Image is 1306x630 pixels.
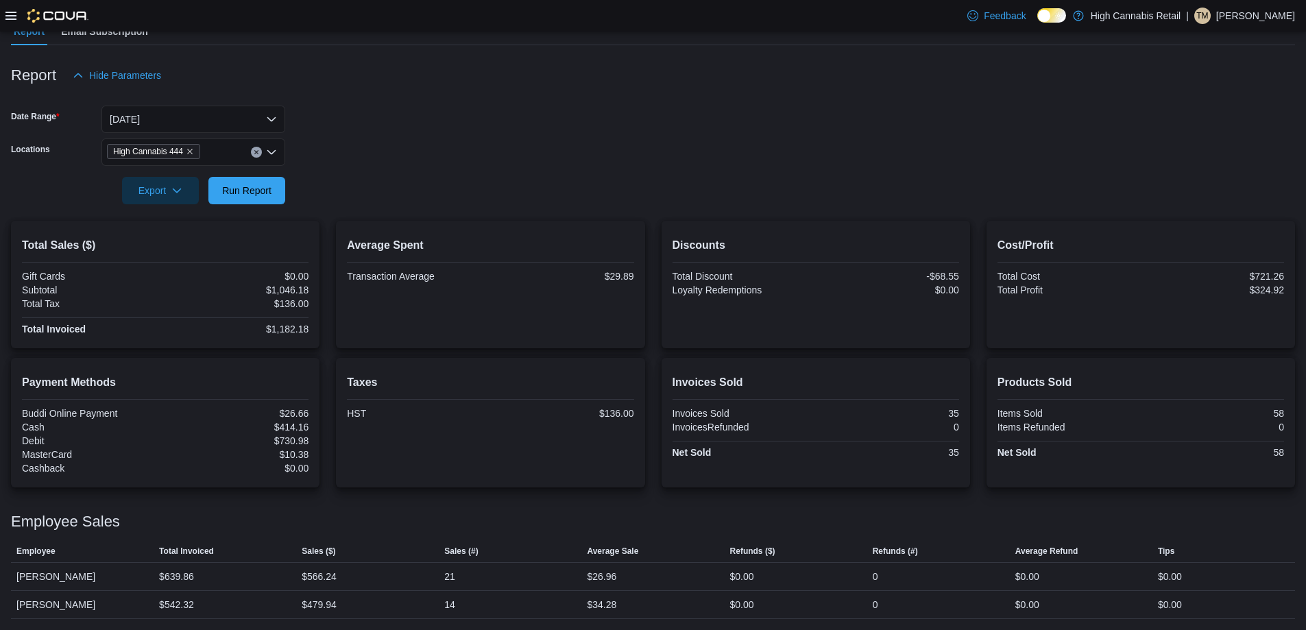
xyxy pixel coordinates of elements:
[730,546,775,557] span: Refunds ($)
[997,374,1284,391] h2: Products Sold
[1194,8,1211,24] div: Tonisha Misuraca
[730,568,754,585] div: $0.00
[819,271,959,282] div: -$68.55
[673,284,813,295] div: Loyalty Redemptions
[997,422,1138,433] div: Items Refunded
[1144,408,1284,419] div: 58
[22,237,309,254] h2: Total Sales ($)
[22,449,162,460] div: MasterCard
[493,271,633,282] div: $29.89
[302,596,337,613] div: $479.94
[168,408,309,419] div: $26.66
[159,568,194,585] div: $639.86
[1015,568,1039,585] div: $0.00
[984,9,1026,23] span: Feedback
[819,422,959,433] div: 0
[89,69,161,82] span: Hide Parameters
[347,271,487,282] div: Transaction Average
[997,237,1284,254] h2: Cost/Profit
[444,568,455,585] div: 21
[22,324,86,335] strong: Total Invoiced
[1216,8,1295,24] p: [PERSON_NAME]
[302,546,335,557] span: Sales ($)
[673,447,712,458] strong: Net Sold
[11,563,154,590] div: [PERSON_NAME]
[186,147,194,156] button: Remove High Cannabis 444 from selection in this group
[444,596,455,613] div: 14
[168,271,309,282] div: $0.00
[730,596,754,613] div: $0.00
[997,271,1138,282] div: Total Cost
[11,591,154,618] div: [PERSON_NAME]
[819,408,959,419] div: 35
[168,422,309,433] div: $414.16
[168,463,309,474] div: $0.00
[873,546,918,557] span: Refunds (#)
[673,237,959,254] h2: Discounts
[444,546,478,557] span: Sales (#)
[673,408,813,419] div: Invoices Sold
[873,568,878,585] div: 0
[168,284,309,295] div: $1,046.18
[61,18,148,45] span: Email Subscription
[208,177,285,204] button: Run Report
[22,298,162,309] div: Total Tax
[819,284,959,295] div: $0.00
[1158,596,1182,613] div: $0.00
[1144,422,1284,433] div: 0
[22,463,162,474] div: Cashback
[22,422,162,433] div: Cash
[347,408,487,419] div: HST
[22,374,309,391] h2: Payment Methods
[997,447,1037,458] strong: Net Sold
[122,177,199,204] button: Export
[107,144,200,159] span: High Cannabis 444
[1196,8,1208,24] span: TM
[347,374,633,391] h2: Taxes
[1144,271,1284,282] div: $721.26
[222,184,271,197] span: Run Report
[168,324,309,335] div: $1,182.18
[159,546,214,557] span: Total Invoiced
[67,62,167,89] button: Hide Parameters
[1091,8,1181,24] p: High Cannabis Retail
[302,568,337,585] div: $566.24
[1144,447,1284,458] div: 58
[962,2,1031,29] a: Feedback
[673,271,813,282] div: Total Discount
[1186,8,1189,24] p: |
[1037,8,1066,23] input: Dark Mode
[587,546,638,557] span: Average Sale
[1158,568,1182,585] div: $0.00
[11,67,56,84] h3: Report
[159,596,194,613] div: $542.32
[493,408,633,419] div: $136.00
[587,568,616,585] div: $26.96
[997,408,1138,419] div: Items Sold
[16,546,56,557] span: Employee
[22,271,162,282] div: Gift Cards
[587,596,616,613] div: $34.28
[819,447,959,458] div: 35
[11,144,50,155] label: Locations
[347,237,633,254] h2: Average Spent
[168,298,309,309] div: $136.00
[997,284,1138,295] div: Total Profit
[673,422,813,433] div: InvoicesRefunded
[27,9,88,23] img: Cova
[14,18,45,45] span: Report
[22,284,162,295] div: Subtotal
[266,147,277,158] button: Open list of options
[1015,596,1039,613] div: $0.00
[251,147,262,158] button: Clear input
[130,177,191,204] span: Export
[1158,546,1174,557] span: Tips
[673,374,959,391] h2: Invoices Sold
[113,145,183,158] span: High Cannabis 444
[1015,546,1078,557] span: Average Refund
[11,111,60,122] label: Date Range
[168,435,309,446] div: $730.98
[11,513,120,530] h3: Employee Sales
[168,449,309,460] div: $10.38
